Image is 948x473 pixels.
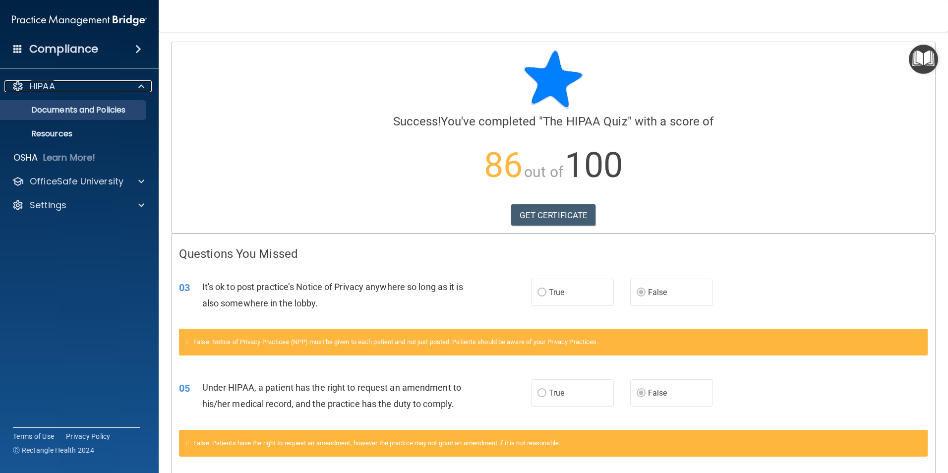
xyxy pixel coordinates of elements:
[202,382,461,409] span: Under HIPAA, a patient has the right to request an amendment to his/her medical record, and the p...
[193,338,598,346] span: False. Notice of Privacy Practices (NPP) must be given to each patient and not just posted. Patie...
[648,388,667,398] span: False
[12,199,144,211] a: Settings
[179,382,190,394] span: 05
[30,199,66,211] p: Settings
[565,145,623,185] span: 100
[30,80,55,92] p: HIPAA
[202,282,463,308] span: It's ok to post practice’s Notice of Privacy anywhere so long as it is also somewhere in the lobby.
[43,152,96,164] p: Learn More!
[179,282,190,294] span: 03
[537,289,546,296] input: True
[13,431,54,441] a: Terms of Use
[393,115,441,128] span: Success!
[511,204,596,226] a: GET CERTIFICATE
[524,50,583,109] img: blue-star-rounded.9d042014.png
[6,105,142,115] p: Documents and Policies
[537,390,546,397] input: True
[66,431,111,441] a: Privacy Policy
[179,115,928,128] h4: You've completed " " with a score of
[909,45,938,74] button: Open Resource Center
[12,80,144,92] a: HIPAA
[648,288,667,297] span: False
[484,145,523,185] span: 86
[193,439,560,447] span: False. Patients have the right to request an amendment, however the practice may not grant an ame...
[549,288,564,297] span: True
[6,129,142,139] p: Resources
[898,405,936,442] iframe: Drift Widget Chat Controller
[179,247,928,260] h4: Questions You Missed
[29,42,98,56] h4: Compliance
[12,176,144,187] a: OfficeSafe University
[549,388,564,398] span: True
[12,10,147,30] img: PMB logo
[13,445,94,455] span: Ⓒ Rectangle Health 2024
[637,390,646,397] input: False
[524,163,563,180] span: out of
[30,176,123,187] p: OfficeSafe University
[637,289,646,296] input: False
[13,152,38,164] p: OSHA
[543,115,627,128] span: The HIPAA Quiz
